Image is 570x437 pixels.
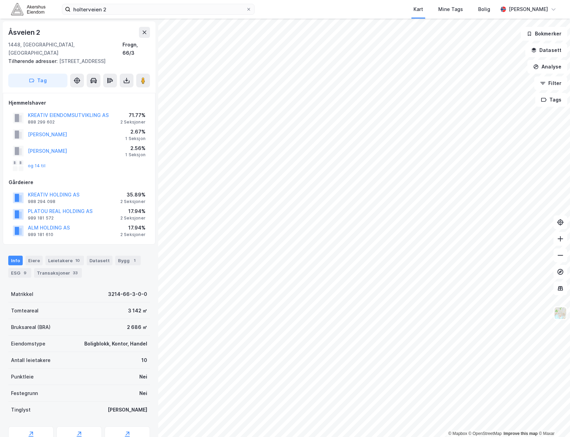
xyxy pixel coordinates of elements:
[8,256,23,265] div: Info
[438,5,463,13] div: Mine Tags
[139,373,147,381] div: Nei
[120,199,146,204] div: 2 Seksjoner
[120,191,146,199] div: 35.89%
[71,4,246,14] input: Søk på adresse, matrikkel, gårdeiere, leietakere eller personer
[525,43,567,57] button: Datasett
[527,60,567,74] button: Analyse
[11,373,34,381] div: Punktleie
[128,307,147,315] div: 3 142 ㎡
[125,144,146,152] div: 2.56%
[554,307,567,320] img: Z
[9,178,150,186] div: Gårdeiere
[28,215,54,221] div: 989 181 572
[34,268,82,278] div: Transaksjoner
[478,5,490,13] div: Bolig
[11,406,31,414] div: Tinglyst
[509,5,548,13] div: [PERSON_NAME]
[11,389,38,397] div: Festegrunn
[11,290,33,298] div: Matrikkel
[108,406,147,414] div: [PERSON_NAME]
[120,119,146,125] div: 2 Seksjoner
[11,340,45,348] div: Eiendomstype
[448,431,467,436] a: Mapbox
[131,257,138,264] div: 1
[115,256,141,265] div: Bygg
[45,256,84,265] div: Leietakere
[536,404,570,437] iframe: Chat Widget
[11,307,39,315] div: Tomteareal
[11,3,45,15] img: akershus-eiendom-logo.9091f326c980b4bce74ccdd9f866810c.svg
[125,152,146,158] div: 1 Seksjon
[469,431,502,436] a: OpenStreetMap
[120,111,146,119] div: 71.77%
[536,404,570,437] div: Kontrollprogram for chat
[87,256,112,265] div: Datasett
[120,232,146,237] div: 2 Seksjoner
[8,74,67,87] button: Tag
[120,224,146,232] div: 17.94%
[8,58,59,64] span: Tilhørende adresser:
[9,99,150,107] div: Hjemmelshaver
[28,119,55,125] div: 888 299 602
[413,5,423,13] div: Kart
[108,290,147,298] div: 3214-66-3-0-0
[28,232,53,237] div: 989 181 610
[74,257,81,264] div: 10
[120,207,146,215] div: 17.94%
[120,215,146,221] div: 2 Seksjoner
[127,323,147,331] div: 2 686 ㎡
[504,431,538,436] a: Improve this map
[8,268,31,278] div: ESG
[521,27,567,41] button: Bokmerker
[141,356,147,364] div: 10
[8,57,144,65] div: [STREET_ADDRESS]
[84,340,147,348] div: Boligblokk, Kontor, Handel
[535,93,567,107] button: Tags
[28,199,55,204] div: 988 294 098
[122,41,150,57] div: Frogn, 66/3
[534,76,567,90] button: Filter
[25,256,43,265] div: Eiere
[125,136,146,141] div: 1 Seksjon
[8,41,122,57] div: 1448, [GEOGRAPHIC_DATA], [GEOGRAPHIC_DATA]
[8,27,42,38] div: Åsveien 2
[11,323,51,331] div: Bruksareal (BRA)
[72,269,79,276] div: 33
[139,389,147,397] div: Nei
[22,269,29,276] div: 9
[125,128,146,136] div: 2.67%
[11,356,51,364] div: Antall leietakere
